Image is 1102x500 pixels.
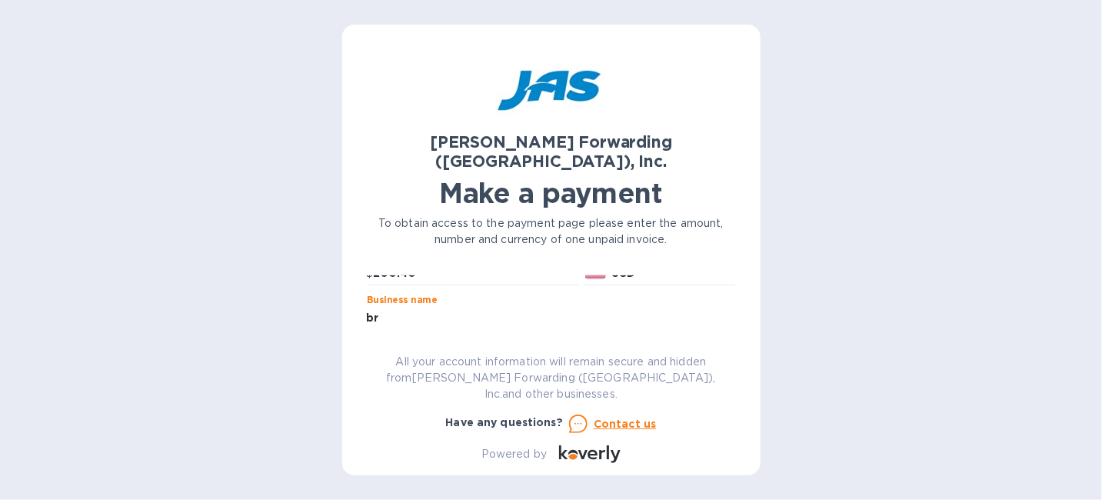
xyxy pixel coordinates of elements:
p: To obtain access to the payment page please enter the amount, number and currency of one unpaid i... [367,215,736,248]
b: Have any questions? [446,416,564,428]
u: Contact us [594,418,657,430]
label: Business name [367,295,438,305]
p: All your account information will remain secure and hidden from [PERSON_NAME] Forwarding ([GEOGRA... [367,354,736,402]
p: Powered by [481,446,547,462]
h1: Make a payment [367,177,736,209]
b: [PERSON_NAME] Forwarding ([GEOGRAPHIC_DATA]), Inc. [430,132,672,171]
input: Enter business name [367,307,736,330]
